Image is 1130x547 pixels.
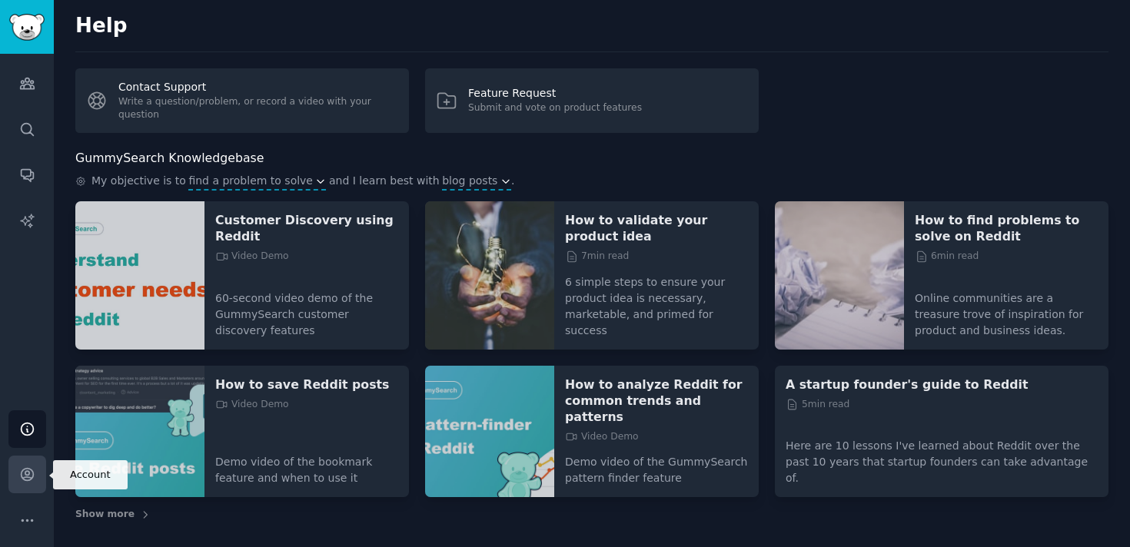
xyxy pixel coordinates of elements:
[425,68,759,133] a: Feature RequestSubmit and vote on product features
[215,398,289,412] span: Video Demo
[786,427,1098,486] p: Here are 10 lessons I've learned about Reddit over the past 10 years that startup founders can ta...
[442,173,511,189] button: blog posts
[9,14,45,41] img: GummySearch logo
[215,376,398,393] a: How to save Reddit posts
[786,398,849,412] span: 5 min read
[188,173,326,189] button: find a problem to solve
[215,280,398,339] p: 60-second video demo of the GummySearch customer discovery features
[565,376,748,425] a: How to analyze Reddit for common trends and patterns
[565,212,748,244] a: How to validate your product idea
[215,443,398,486] p: Demo video of the bookmark feature and when to use it
[75,366,204,498] img: How to save Reddit posts
[188,173,313,189] span: find a problem to solve
[775,201,904,350] img: How to find problems to solve on Reddit
[75,173,1108,191] div: .
[565,264,748,339] p: 6 simple steps to ensure your product idea is necessary, marketable, and primed for success
[468,101,642,115] div: Submit and vote on product features
[75,68,409,133] a: Contact SupportWrite a question/problem, or record a video with your question
[75,149,264,168] h2: GummySearch Knowledgebase
[442,173,497,189] span: blog posts
[75,201,204,350] img: Customer Discovery using Reddit
[75,14,1108,38] h2: Help
[915,250,979,264] span: 6 min read
[468,85,642,101] div: Feature Request
[425,366,554,498] img: How to analyze Reddit for common trends and patterns
[565,250,629,264] span: 7 min read
[786,376,1098,393] a: A startup founder's guide to Reddit
[215,250,289,264] span: Video Demo
[75,508,135,522] span: Show more
[565,430,639,444] span: Video Demo
[215,212,398,244] a: Customer Discovery using Reddit
[329,173,440,191] span: and I learn best with
[425,201,554,350] img: How to validate your product idea
[915,280,1098,339] p: Online communities are a treasure trove of inspiration for product and business ideas.
[91,173,186,191] span: My objective is to
[915,212,1098,244] a: How to find problems to solve on Reddit
[565,443,748,486] p: Demo video of the GummySearch pattern finder feature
